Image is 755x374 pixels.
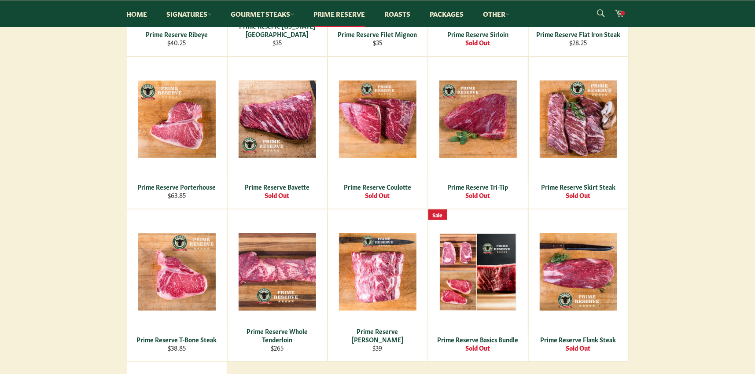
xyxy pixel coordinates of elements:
div: Prime Reserve Porterhouse [133,183,221,191]
div: Prime Reserve Sirloin [434,30,522,38]
div: Prime Reserve Ribeye [133,30,221,38]
img: Prime Reserve Bavette [239,81,316,158]
div: Sale [428,209,447,220]
div: Prime Reserve [US_STATE][GEOGRAPHIC_DATA] [233,22,321,39]
a: Prime Reserve Coulotte Prime Reserve Coulotte Sold Out [328,56,428,209]
div: Prime Reserve Basics Bundle [434,335,522,344]
a: Packages [421,0,473,27]
div: Prime Reserve Skirt Steak [534,183,622,191]
div: $35 [333,38,422,47]
a: Home [118,0,156,27]
a: Prime Reserve T-Bone Steak Prime Reserve T-Bone Steak $38.85 [127,209,227,362]
div: $63.85 [133,191,221,199]
img: Prime Reserve Chuck Roast [339,233,416,311]
a: Roasts [376,0,420,27]
img: Prime Reserve Flank Steak [540,233,617,311]
div: Sold Out [434,191,522,199]
a: Prime Reserve Flank Steak Prime Reserve Flank Steak Sold Out [528,209,629,362]
a: Other [475,0,519,27]
div: Prime Reserve Filet Mignon [333,30,422,38]
div: Sold Out [434,38,522,47]
div: Prime Reserve T-Bone Steak [133,335,221,344]
img: Prime Reserve Basics Bundle [439,233,517,311]
div: Prime Reserve Coulotte [333,183,422,191]
a: Prime Reserve [305,0,374,27]
a: Signatures [158,0,221,27]
div: Prime Reserve Flank Steak [534,335,622,344]
img: Prime Reserve T-Bone Steak [138,233,216,311]
a: Prime Reserve Bavette Prime Reserve Bavette Sold Out [227,56,328,209]
a: Prime Reserve Skirt Steak Prime Reserve Skirt Steak Sold Out [528,56,629,209]
img: Prime Reserve Whole Tenderloin [239,233,316,311]
div: $35 [233,38,321,47]
div: Sold Out [434,344,522,352]
div: Prime Reserve Tri-Tip [434,183,522,191]
div: Sold Out [534,191,622,199]
div: $39 [333,344,422,352]
img: Prime Reserve Skirt Steak [540,81,617,158]
a: Prime Reserve Tri-Tip Prime Reserve Tri-Tip Sold Out [428,56,528,209]
div: Prime Reserve Whole Tenderloin [233,327,321,344]
img: Prime Reserve Coulotte [339,81,416,158]
div: $38.85 [133,344,221,352]
div: Prime Reserve Flat Iron Steak [534,30,622,38]
a: Prime Reserve Whole Tenderloin Prime Reserve Whole Tenderloin $265 [227,209,328,362]
a: Gourmet Steaks [222,0,303,27]
div: Prime Reserve Bavette [233,183,321,191]
img: Prime Reserve Tri-Tip [439,81,517,158]
div: Sold Out [333,191,422,199]
a: Prime Reserve Chuck Roast Prime Reserve [PERSON_NAME] $39 [328,209,428,362]
div: $28.25 [534,38,622,47]
a: Prime Reserve Porterhouse Prime Reserve Porterhouse $63.85 [127,56,227,209]
div: Sold Out [233,191,321,199]
div: $265 [233,344,321,352]
div: Sold Out [534,344,622,352]
div: $40.25 [133,38,221,47]
a: Prime Reserve Basics Bundle Prime Reserve Basics Bundle Sold Out [428,209,528,362]
div: Prime Reserve [PERSON_NAME] [333,327,422,344]
img: Prime Reserve Porterhouse [138,81,216,158]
